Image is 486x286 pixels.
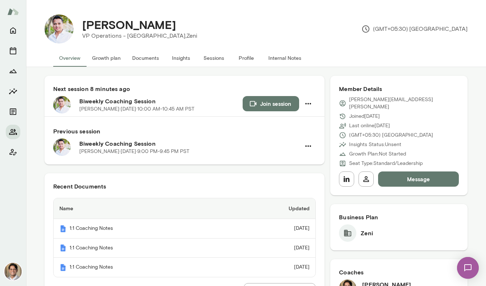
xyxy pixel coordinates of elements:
[126,49,165,67] button: Documents
[59,244,67,252] img: Mento
[59,225,67,232] img: Mento
[6,145,20,159] button: Client app
[6,64,20,78] button: Growth Plan
[6,23,20,38] button: Home
[79,139,301,148] h6: Biweekly Coaching Session
[79,105,194,113] p: [PERSON_NAME] · [DATE] · 10:00 AM-10:45 AM PST
[54,198,228,219] th: Name
[79,148,189,155] p: [PERSON_NAME] · [DATE] · 9:00 PM-9:45 PM PST
[339,268,459,277] h6: Coaches
[243,96,299,111] button: Join session
[86,49,126,67] button: Growth plan
[53,127,316,136] h6: Previous session
[6,84,20,99] button: Insights
[59,264,67,271] img: Mento
[378,171,459,187] button: Message
[165,49,197,67] button: Insights
[361,25,468,33] p: (GMT+05:30) [GEOGRAPHIC_DATA]
[349,160,423,167] p: Seat Type: Standard/Leadership
[349,96,459,111] p: [PERSON_NAME][EMAIL_ADDRESS][PERSON_NAME]
[228,198,315,219] th: Updated
[339,84,459,93] h6: Member Details
[6,125,20,139] button: Members
[6,43,20,58] button: Sessions
[349,132,433,139] p: (GMT+05:30) [GEOGRAPHIC_DATA]
[53,49,86,67] button: Overview
[54,239,228,258] th: 1:1 Coaching Notes
[54,258,228,277] th: 1:1 Coaching Notes
[54,219,228,239] th: 1:1 Coaching Notes
[82,32,197,40] p: VP Operations - [GEOGRAPHIC_DATA], Zeni
[361,229,373,237] h6: Zeni
[349,122,390,129] p: Last online [DATE]
[53,84,316,93] h6: Next session 8 minutes ago
[228,219,315,239] td: [DATE]
[230,49,263,67] button: Profile
[349,113,380,120] p: Joined [DATE]
[53,182,316,191] h6: Recent Documents
[6,104,20,119] button: Documents
[228,239,315,258] td: [DATE]
[228,258,315,277] td: [DATE]
[349,141,401,148] p: Insights Status: Unsent
[82,18,176,32] h4: [PERSON_NAME]
[339,213,459,221] h6: Business Plan
[4,263,22,280] img: Vijay Rajendran
[7,5,19,18] img: Mento
[45,14,74,43] img: Mangesh Garud
[79,97,243,105] h6: Biweekly Coaching Session
[349,150,406,158] p: Growth Plan: Not Started
[197,49,230,67] button: Sessions
[263,49,307,67] button: Internal Notes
